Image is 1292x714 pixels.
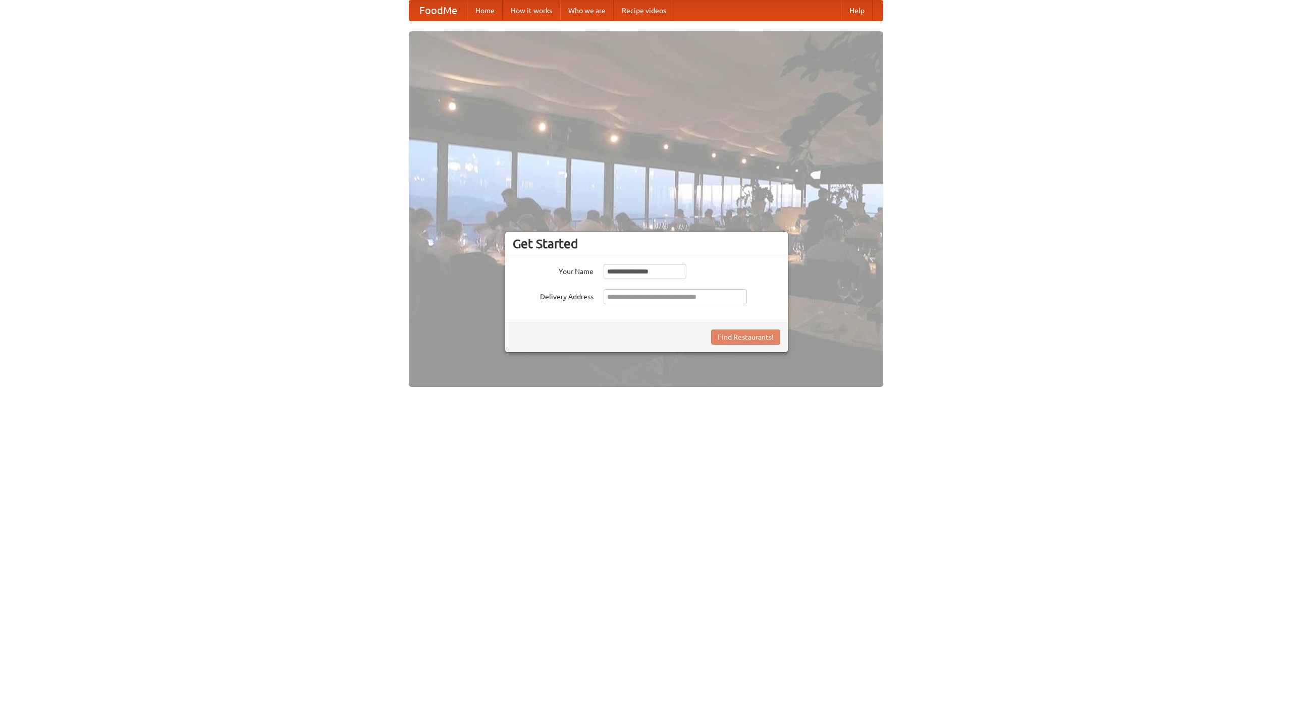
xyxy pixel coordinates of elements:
h3: Get Started [513,236,780,251]
a: Who we are [560,1,614,21]
a: Help [841,1,873,21]
label: Your Name [513,264,594,277]
a: How it works [503,1,560,21]
a: Home [467,1,503,21]
label: Delivery Address [513,289,594,302]
button: Find Restaurants! [711,329,780,345]
a: FoodMe [409,1,467,21]
a: Recipe videos [614,1,674,21]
